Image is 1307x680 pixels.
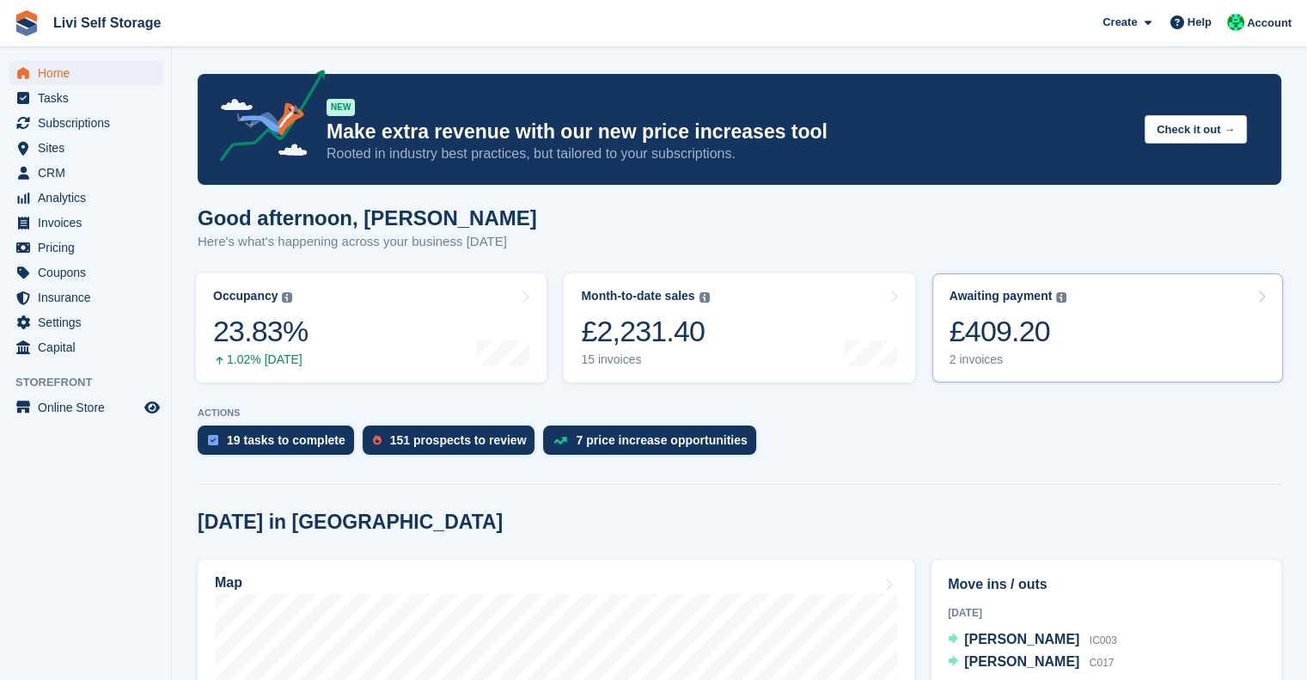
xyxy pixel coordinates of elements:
div: 23.83% [213,314,308,349]
span: Subscriptions [38,111,141,135]
span: Tasks [38,86,141,110]
span: CRM [38,161,141,185]
p: Rooted in industry best practices, but tailored to your subscriptions. [327,144,1131,163]
p: ACTIONS [198,407,1281,419]
img: price_increase_opportunities-93ffe204e8149a01c8c9dc8f82e8f89637d9d84a8eef4429ea346261dce0b2c0.svg [553,437,567,444]
img: prospect-51fa495bee0391a8d652442698ab0144808aea92771e9ea1ae160a38d050c398.svg [373,435,382,445]
a: menu [9,61,162,85]
button: Check it out → [1145,115,1247,144]
span: Pricing [38,236,141,260]
div: 151 prospects to review [390,433,527,447]
a: menu [9,136,162,160]
img: task-75834270c22a3079a89374b754ae025e5fb1db73e45f91037f5363f120a921f8.svg [208,435,218,445]
img: Joe Robertson [1227,14,1244,31]
a: menu [9,161,162,185]
p: Here's what's happening across your business [DATE] [198,232,537,252]
div: 19 tasks to complete [227,433,345,447]
p: Make extra revenue with our new price increases tool [327,119,1131,144]
span: Home [38,61,141,85]
span: Online Store [38,395,141,420]
a: menu [9,236,162,260]
a: 19 tasks to complete [198,426,363,463]
a: menu [9,86,162,110]
span: C017 [1090,657,1115,669]
img: stora-icon-8386f47178a22dfd0bd8f6a31ec36ba5ce8667c1dd55bd0f319d3a0aa187defe.svg [14,10,40,36]
span: Help [1188,14,1212,31]
a: menu [9,211,162,235]
a: [PERSON_NAME] IC003 [948,629,1117,652]
a: menu [9,285,162,309]
span: Insurance [38,285,141,309]
div: Month-to-date sales [581,289,694,303]
h2: Move ins / outs [948,574,1265,595]
div: 1.02% [DATE] [213,352,308,367]
div: Awaiting payment [950,289,1053,303]
a: Preview store [142,397,162,418]
span: Sites [38,136,141,160]
a: menu [9,395,162,420]
span: Analytics [38,186,141,210]
span: [PERSON_NAME] [964,654,1079,669]
a: menu [9,111,162,135]
img: icon-info-grey-7440780725fd019a000dd9b08b2336e03edf1995a4989e88bcd33f0948082b44.svg [282,292,292,303]
a: Awaiting payment £409.20 2 invoices [932,273,1283,383]
a: 7 price increase opportunities [543,426,764,463]
h2: Map [215,575,242,591]
div: 2 invoices [950,352,1067,367]
h2: [DATE] in [GEOGRAPHIC_DATA] [198,511,503,534]
img: icon-info-grey-7440780725fd019a000dd9b08b2336e03edf1995a4989e88bcd33f0948082b44.svg [699,292,710,303]
img: icon-info-grey-7440780725fd019a000dd9b08b2336e03edf1995a4989e88bcd33f0948082b44.svg [1056,292,1066,303]
a: Occupancy 23.83% 1.02% [DATE] [196,273,547,383]
div: £2,231.40 [581,314,709,349]
span: Capital [38,335,141,359]
span: [PERSON_NAME] [964,632,1079,646]
span: IC003 [1090,634,1117,646]
div: [DATE] [948,605,1265,621]
span: Settings [38,310,141,334]
img: price-adjustments-announcement-icon-8257ccfd72463d97f412b2fc003d46551f7dbcb40ab6d574587a9cd5c0d94... [205,70,326,168]
a: menu [9,260,162,285]
a: menu [9,186,162,210]
a: menu [9,335,162,359]
span: Account [1247,15,1292,32]
a: 151 prospects to review [363,426,544,463]
span: Storefront [15,374,171,391]
a: Livi Self Storage [46,9,168,37]
a: Month-to-date sales £2,231.40 15 invoices [564,273,914,383]
span: Coupons [38,260,141,285]
a: [PERSON_NAME] C017 [948,652,1114,674]
div: Occupancy [213,289,278,303]
div: 15 invoices [581,352,709,367]
h1: Good afternoon, [PERSON_NAME] [198,206,537,230]
span: Invoices [38,211,141,235]
div: 7 price increase opportunities [576,433,747,447]
span: Create [1102,14,1137,31]
div: NEW [327,99,355,116]
div: £409.20 [950,314,1067,349]
a: menu [9,310,162,334]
